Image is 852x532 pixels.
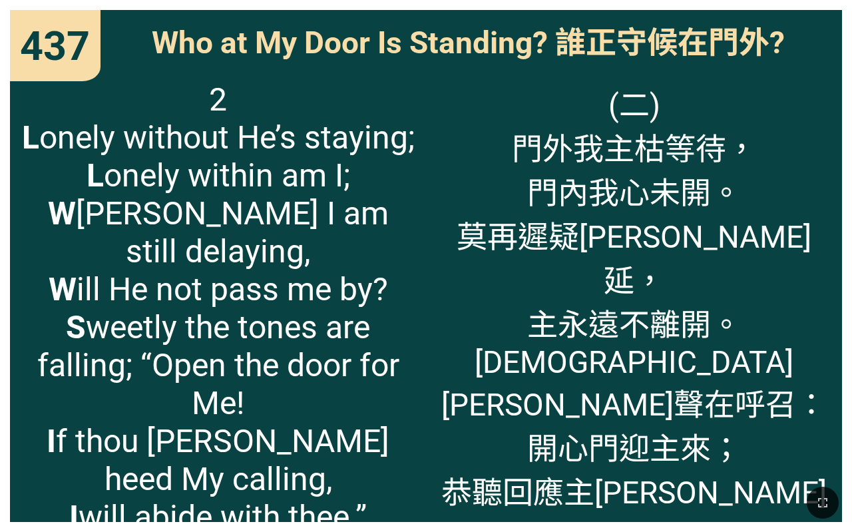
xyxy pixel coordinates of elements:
[152,18,785,62] span: Who at My Door Is Standing? 誰正守候在門外?
[48,194,76,232] b: W
[87,156,104,194] b: L
[66,308,86,346] b: S
[22,119,39,156] b: L
[20,22,90,70] span: 437
[47,422,56,460] b: I
[49,270,77,308] b: W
